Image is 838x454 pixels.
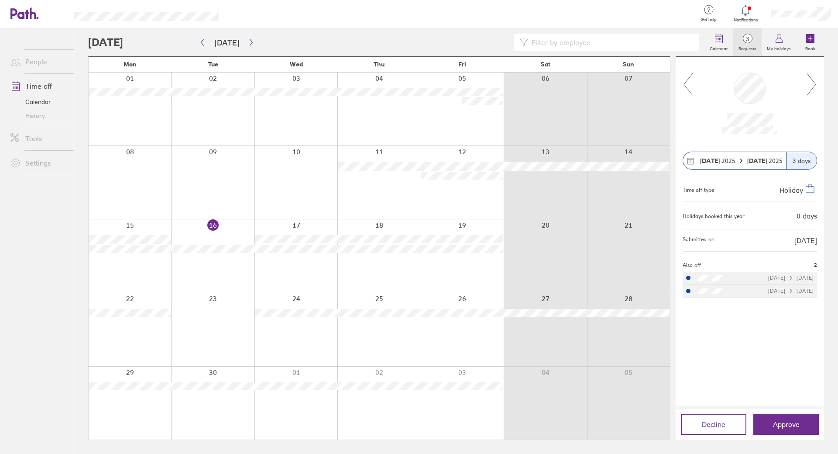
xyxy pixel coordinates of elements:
span: 2025 [700,157,735,164]
span: Submitted on [683,236,714,244]
div: Time off type [683,184,714,194]
button: [DATE] [208,35,246,50]
span: Fri [458,61,466,68]
span: Notifications [732,17,760,23]
a: 3Requests [733,28,762,56]
span: Tue [208,61,218,68]
span: Approve [773,420,800,428]
label: Book [800,44,821,52]
a: History [3,109,74,123]
div: 3 days [786,152,817,169]
a: Tools [3,130,74,147]
div: 0 days [797,212,817,220]
span: Thu [374,61,385,68]
strong: [DATE] [700,157,720,165]
span: Wed [290,61,303,68]
a: People [3,53,74,70]
label: Calendar [704,44,733,52]
span: [DATE] [794,236,817,244]
div: Holidays booked this year [683,213,745,219]
label: My holidays [762,44,796,52]
span: Sat [541,61,550,68]
span: 3 [733,35,762,42]
button: Approve [753,414,819,435]
strong: [DATE] [747,157,769,165]
a: Calendar [704,28,733,56]
span: 2025 [747,157,783,164]
a: My holidays [762,28,796,56]
span: Also off [683,262,701,268]
a: Calendar [3,95,74,109]
span: Holiday [780,186,803,194]
span: Decline [702,420,725,428]
button: Decline [681,414,746,435]
label: Requests [733,44,762,52]
a: Book [796,28,824,56]
input: Filter by employee [528,34,694,51]
div: [DATE] [DATE] [768,288,814,294]
span: 2 [814,262,817,268]
span: Sun [623,61,634,68]
span: Get help [694,17,723,22]
a: Notifications [732,4,760,23]
div: [DATE] [DATE] [768,275,814,281]
a: Settings [3,154,74,172]
span: Mon [124,61,137,68]
a: Time off [3,77,74,95]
